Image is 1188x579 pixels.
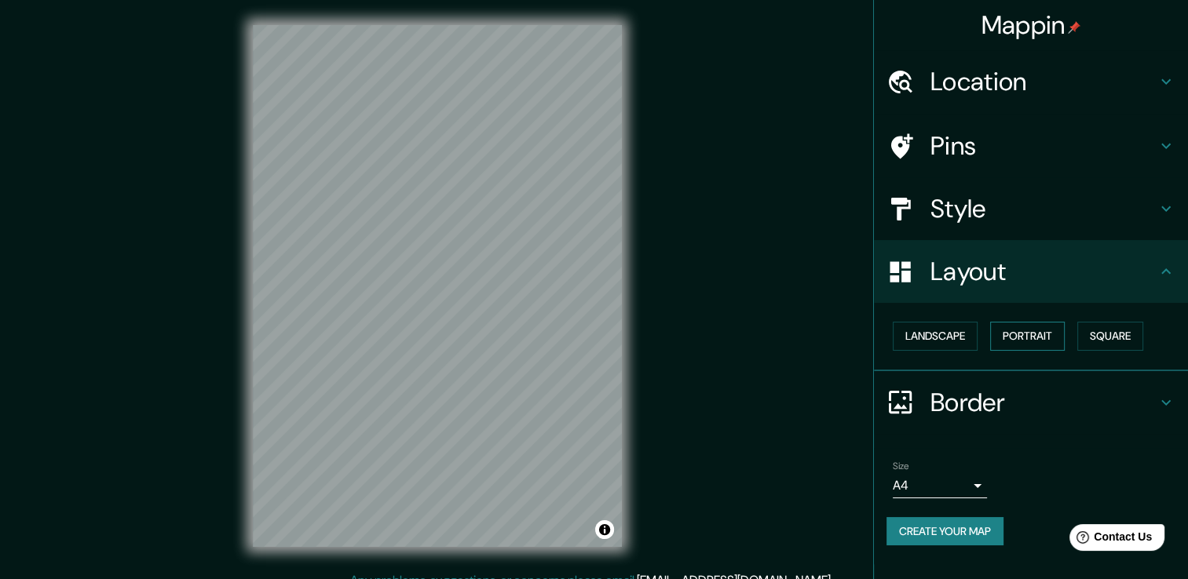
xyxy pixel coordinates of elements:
[874,240,1188,303] div: Layout
[253,25,622,547] canvas: Map
[893,459,909,472] label: Size
[930,193,1157,224] h4: Style
[981,9,1081,41] h4: Mappin
[1068,21,1080,34] img: pin-icon.png
[930,130,1157,162] h4: Pins
[990,322,1065,351] button: Portrait
[886,517,1003,546] button: Create your map
[874,371,1188,434] div: Border
[930,387,1157,418] h4: Border
[1077,322,1143,351] button: Square
[595,520,614,539] button: Toggle attribution
[930,66,1157,97] h4: Location
[1048,518,1171,562] iframe: Help widget launcher
[874,115,1188,177] div: Pins
[893,322,978,351] button: Landscape
[930,256,1157,287] h4: Layout
[874,50,1188,113] div: Location
[874,177,1188,240] div: Style
[893,473,987,498] div: A4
